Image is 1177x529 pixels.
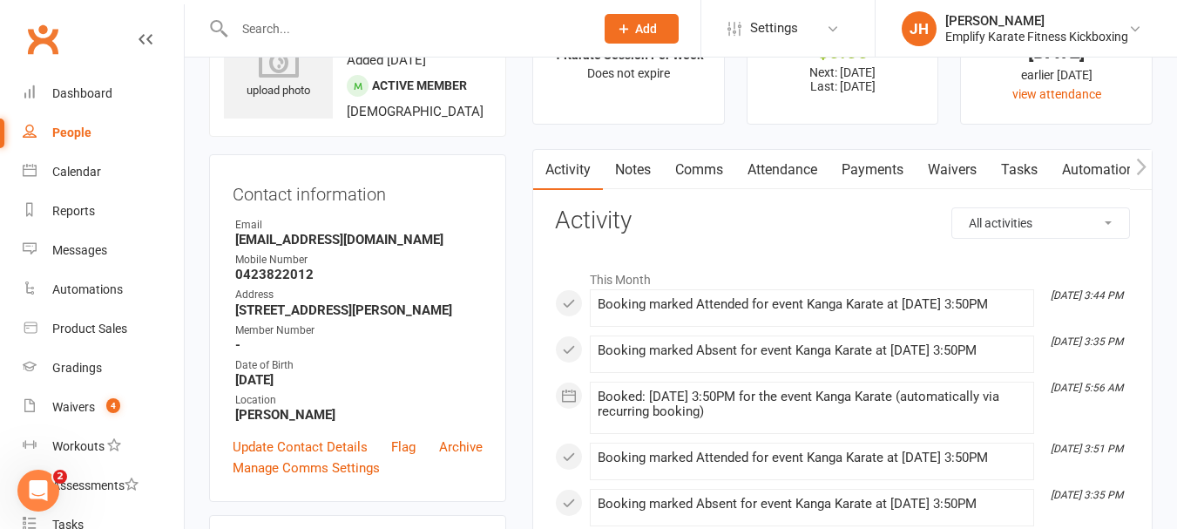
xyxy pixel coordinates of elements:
input: Search... [229,17,582,41]
div: Date of Birth [235,357,483,374]
div: Email [235,217,483,234]
a: Payments [829,150,916,190]
a: Notes [603,150,663,190]
a: view attendance [1012,87,1101,101]
a: Flag [391,437,416,458]
div: Waivers [52,400,95,414]
div: Booking marked Absent for event Kanga Karate at [DATE] 3:50PM [598,343,1026,358]
span: Add [635,22,657,36]
div: Dashboard [52,86,112,100]
span: Active member [372,78,467,92]
strong: 0423822012 [235,267,483,282]
div: Workouts [52,439,105,453]
a: Clubworx [21,17,64,61]
span: 2 [53,470,67,484]
div: JH [902,11,937,46]
i: [DATE] 3:35 PM [1051,336,1123,348]
div: Address [235,287,483,303]
strong: [DATE] [235,372,483,388]
div: People [52,125,91,139]
a: Attendance [735,150,829,190]
li: This Month [555,261,1130,289]
div: Booking marked Attended for event Kanga Karate at [DATE] 3:50PM [598,451,1026,465]
a: Update Contact Details [233,437,368,458]
span: [DEMOGRAPHIC_DATA] [347,104,484,119]
div: Assessments [52,478,139,492]
a: Comms [663,150,735,190]
a: Reports [23,192,184,231]
div: Product Sales [52,322,127,336]
div: Booking marked Attended for event Kanga Karate at [DATE] 3:50PM [598,297,1026,312]
a: People [23,113,184,153]
a: Archive [439,437,483,458]
div: Calendar [52,165,101,179]
strong: [PERSON_NAME] [235,407,483,423]
div: Messages [52,243,107,257]
a: Waivers 4 [23,388,184,427]
div: Gradings [52,361,102,375]
div: $0.00 [763,43,923,61]
a: Assessments [23,466,184,505]
i: [DATE] 5:56 AM [1051,382,1123,394]
a: Workouts [23,427,184,466]
div: [DATE] [977,43,1136,61]
span: Does not expire [587,66,670,80]
time: Added [DATE] [347,52,426,68]
h3: Contact information [233,178,483,204]
i: [DATE] 3:35 PM [1051,489,1123,501]
strong: [STREET_ADDRESS][PERSON_NAME] [235,302,483,318]
iframe: Intercom live chat [17,470,59,512]
i: [DATE] 3:44 PM [1051,289,1123,302]
div: Member Number [235,322,483,339]
a: Dashboard [23,74,184,113]
div: Location [235,392,483,409]
a: Manage Comms Settings [233,458,380,478]
h3: Activity [555,207,1130,234]
p: Next: [DATE] Last: [DATE] [763,65,923,93]
a: Product Sales [23,309,184,349]
div: Automations [52,282,123,296]
div: upload photo [224,43,333,100]
span: Settings [750,9,798,48]
a: Waivers [916,150,989,190]
strong: - [235,337,483,353]
a: Automations [1050,150,1153,190]
div: [PERSON_NAME] [945,13,1128,29]
div: earlier [DATE] [977,65,1136,85]
a: Automations [23,270,184,309]
span: 4 [106,398,120,413]
div: Mobile Number [235,252,483,268]
a: Tasks [989,150,1050,190]
a: Calendar [23,153,184,192]
div: Reports [52,204,95,218]
button: Add [605,14,679,44]
a: Gradings [23,349,184,388]
a: Activity [533,150,603,190]
div: Booking marked Absent for event Kanga Karate at [DATE] 3:50PM [598,497,1026,512]
div: Emplify Karate Fitness Kickboxing [945,29,1128,44]
i: [DATE] 3:51 PM [1051,443,1123,455]
strong: [EMAIL_ADDRESS][DOMAIN_NAME] [235,232,483,248]
div: Booked: [DATE] 3:50PM for the event Kanga Karate (automatically via recurring booking) [598,390,1026,419]
a: Messages [23,231,184,270]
